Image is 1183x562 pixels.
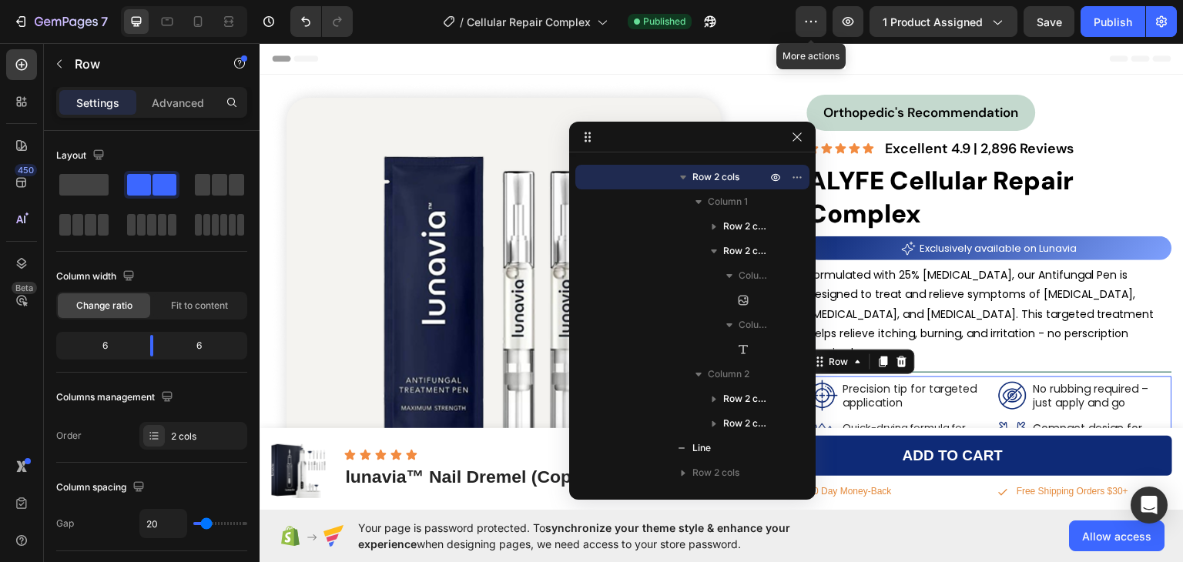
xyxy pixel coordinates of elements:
[774,339,911,366] p: No rubbing required – just apply and go
[708,194,748,209] span: Column 1
[1082,528,1151,544] span: Allow access
[1081,6,1145,37] button: Publish
[358,521,790,550] span: synchronize your theme style & enhance your experience
[692,440,711,456] span: Line
[738,337,769,368] img: gempages_581651384412144396-daadcf02-5fa1-466c-b80f-488e5d0fded8.png
[56,266,138,287] div: Column width
[548,443,632,455] p: 30 Day Money-Back
[101,12,108,31] p: 7
[75,55,206,73] p: Row
[1094,14,1132,30] div: Publish
[723,219,769,234] span: Row 2 cols
[1024,6,1074,37] button: Save
[739,268,769,283] span: Column 1
[1131,487,1168,524] div: Open Intercom Messenger
[565,58,759,82] div: Rich Text Editor. Editing area: main
[708,366,749,382] span: Column 2
[548,337,578,368] img: gempages_581651384412144396-d5d7a42d-e209-47e2-936e-8ba64390d107.png
[76,299,132,313] span: Change ratio
[140,510,186,537] input: Auto
[692,465,739,480] span: Row 2 cols
[567,312,592,326] div: Row
[166,335,244,356] div: 6
[548,52,776,88] button: <p><span style="color:#000000;">Orthopedic's Recommendation</span></p>
[723,391,769,406] span: Row 2 cols
[15,164,37,176] div: 450
[723,243,769,259] span: Row 2 cols
[739,317,769,333] span: Column 2
[56,146,108,166] div: Layout
[84,421,329,447] h1: lunavia™ Nail Dremel (Copy)
[757,443,869,455] p: Free Shipping Orders $30+
[723,416,769,431] span: Row 2 cols
[661,196,818,214] p: Exclusively available on Lunavia
[738,376,769,407] img: gempages_581651384412144396-1163e6a3-5759-425b-8ca9-0bd2c8fc8d6f.png
[643,403,744,423] div: Add to cart
[290,6,353,37] div: Undo/Redo
[56,477,148,498] div: Column spacing
[565,61,759,78] span: Orthopedic's Recommendation
[6,6,115,37] button: 7
[549,222,911,319] p: Formulated with 25% [MEDICAL_DATA], our Antifungal Pen is designed to treat and relieve symptoms ...
[56,517,74,530] div: Gap
[584,379,721,405] p: Quick-drying formula for mess-free use
[774,378,911,406] p: Compact design for easy portability
[643,15,685,28] span: Published
[474,393,913,433] button: Add to cart
[358,520,850,552] span: Your page is password protected. To when designing pages, we need access to your store password.
[1069,520,1165,551] button: Allow access
[1037,15,1062,28] span: Save
[460,14,464,30] span: /
[870,6,1017,37] button: 1 product assigned
[59,335,138,356] div: 6
[171,299,228,313] span: Fit to content
[171,430,243,443] div: 2 cols
[152,95,204,111] p: Advanced
[56,387,176,408] div: Columns management
[548,120,913,189] h1: ALYFE Cellular Repair Complex
[626,97,815,115] p: Excellent 4.9 | 2,896 Reviews
[584,339,721,366] p: Precision tip for targeted application
[548,376,578,407] img: gempages_581651384412144396-7eaedb7b-1412-4f58-bd3d-2017a91d8c75.png
[76,95,119,111] p: Settings
[467,14,591,30] span: Cellular Repair Complex
[692,169,739,185] span: Row 2 cols
[12,282,37,294] div: Beta
[56,429,82,443] div: Order
[883,14,983,30] span: 1 product assigned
